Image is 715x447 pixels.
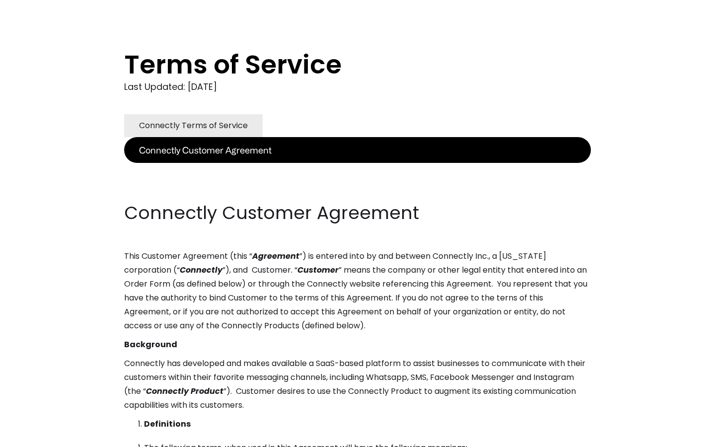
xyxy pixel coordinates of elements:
[20,430,60,444] ul: Language list
[139,143,272,157] div: Connectly Customer Agreement
[146,385,223,397] em: Connectly Product
[124,357,591,412] p: Connectly has developed and makes available a SaaS-based platform to assist businesses to communi...
[124,182,591,196] p: ‍
[144,418,191,430] strong: Definitions
[10,429,60,444] aside: Language selected: English
[297,264,339,276] em: Customer
[124,249,591,333] p: This Customer Agreement (this “ ”) is entered into by and between Connectly Inc., a [US_STATE] co...
[180,264,222,276] em: Connectly
[139,119,248,133] div: Connectly Terms of Service
[124,163,591,177] p: ‍
[124,79,591,94] div: Last Updated: [DATE]
[124,339,177,350] strong: Background
[124,50,551,79] h1: Terms of Service
[124,201,591,225] h2: Connectly Customer Agreement
[252,250,299,262] em: Agreement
